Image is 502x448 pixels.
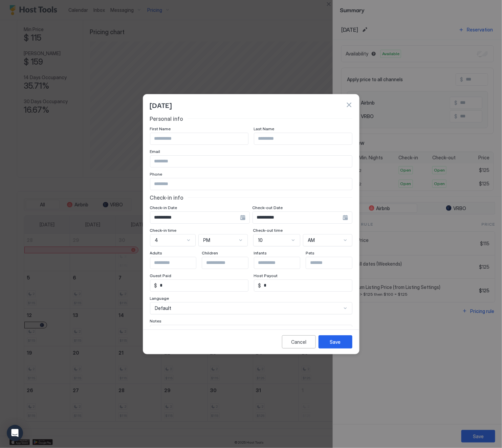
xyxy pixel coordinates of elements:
[253,205,283,210] span: Check-out Date
[150,172,162,177] span: Phone
[154,283,157,289] span: $
[150,194,184,201] span: Check-in info
[308,237,315,243] span: AM
[150,133,248,144] input: Input Field
[254,250,267,255] span: Infants
[150,149,160,154] span: Email
[202,250,218,255] span: Children
[150,273,172,278] span: Guest Paid
[291,338,306,345] div: Cancel
[150,212,240,223] input: Input Field
[157,280,248,291] input: Input Field
[254,257,310,269] input: Input Field
[150,250,162,255] span: Adults
[150,100,172,110] span: [DATE]
[150,325,352,358] textarea: Input Field
[150,205,177,210] span: Check-in Date
[282,335,316,349] button: Cancel
[150,228,177,233] span: Check-in time
[306,250,314,255] span: Pets
[150,257,206,269] input: Input Field
[306,257,362,269] input: Input Field
[150,296,169,301] span: Language
[254,133,352,144] input: Input Field
[150,115,183,122] span: Personal info
[258,283,261,289] span: $
[150,156,352,167] input: Input Field
[253,212,343,223] input: Input Field
[330,338,341,345] div: Save
[150,178,352,190] input: Input Field
[155,305,172,311] span: Default
[155,237,158,243] span: 4
[203,237,211,243] span: PM
[261,280,352,291] input: Input Field
[7,425,23,441] div: Open Intercom Messenger
[258,237,263,243] span: 10
[202,257,258,269] input: Input Field
[150,318,162,323] span: Notes
[254,126,275,131] span: Last Name
[319,335,352,349] button: Save
[254,273,278,278] span: Host Payout
[150,126,171,131] span: First Name
[253,228,283,233] span: Check-out time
